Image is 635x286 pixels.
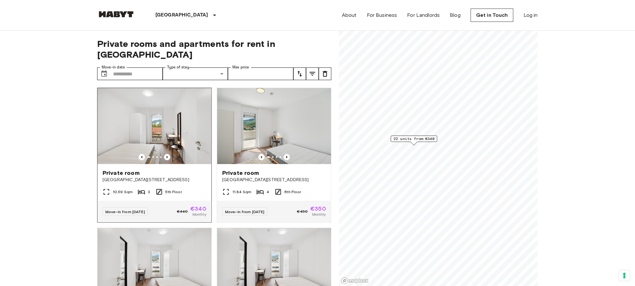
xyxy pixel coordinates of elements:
label: Move-in date [102,65,125,70]
span: Private room [103,169,140,177]
a: For Landlords [407,11,440,19]
label: Max price [232,65,249,70]
span: Move-in from [DATE] [225,209,265,214]
span: [GEOGRAPHIC_DATA][STREET_ADDRESS] [103,177,206,183]
button: Your consent preferences for tracking technologies [619,270,630,281]
img: Habyt [97,11,135,17]
img: Marketing picture of unit AT-21-001-113-02 [217,88,331,164]
label: Type of stay [167,65,189,70]
span: 3 [148,189,150,195]
a: About [342,11,357,19]
a: Get in Touch [471,9,513,22]
button: Previous image [139,154,145,160]
span: Monthly [312,212,326,217]
span: Move-in from [DATE] [105,209,145,214]
p: [GEOGRAPHIC_DATA] [155,11,208,19]
button: Previous image [258,154,265,160]
a: Blog [450,11,461,19]
a: Marketing picture of unit AT-21-001-113-02Previous imagePrevious imagePrivate room[GEOGRAPHIC_DAT... [217,88,331,223]
button: Previous image [284,154,290,160]
span: 4 [267,189,269,195]
span: [GEOGRAPHIC_DATA][STREET_ADDRESS] [222,177,326,183]
div: Map marker [391,136,437,145]
button: tune [319,67,331,80]
span: €350 [310,206,326,212]
span: Private rooms and apartments for rent in [GEOGRAPHIC_DATA] [97,38,331,60]
span: 5th Floor [166,189,182,195]
span: Monthly [192,212,206,217]
span: Private room [222,169,259,177]
span: €340 [190,206,206,212]
span: 6th Floor [285,189,301,195]
button: tune [306,67,319,80]
a: Mapbox logo [341,277,369,284]
button: Previous image [164,154,170,160]
span: 10.59 Sqm [113,189,133,195]
a: Log in [524,11,538,19]
button: Choose date [98,67,110,80]
img: Marketing picture of unit AT-21-001-097-01 [97,88,211,164]
span: €450 [297,209,308,214]
a: For Business [367,11,397,19]
span: 22 units from €340 [394,136,435,142]
span: 11.84 Sqm [232,189,251,195]
button: tune [293,67,306,80]
a: Marketing picture of unit AT-21-001-097-01Previous imagePrevious imagePrivate room[GEOGRAPHIC_DAT... [97,88,212,223]
span: €440 [177,209,188,214]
